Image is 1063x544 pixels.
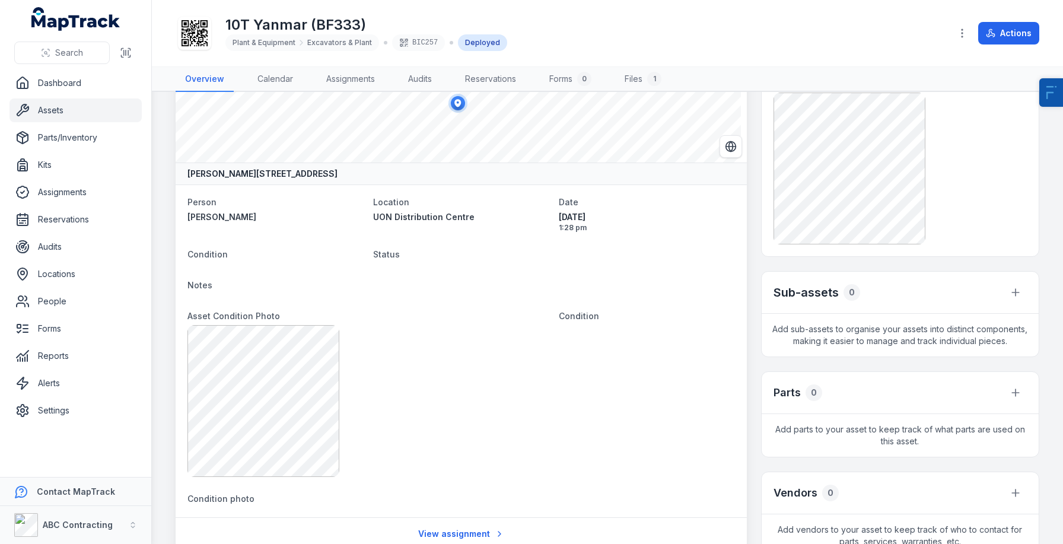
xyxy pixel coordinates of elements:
div: BIC257 [392,34,445,51]
div: 0 [577,72,591,86]
button: Search [14,42,110,64]
a: Dashboard [9,71,142,95]
span: Excavators & Plant [307,38,372,47]
h3: Parts [774,384,801,401]
a: Settings [9,399,142,422]
button: Actions [978,22,1039,44]
span: Add parts to your asset to keep track of what parts are used on this asset. [762,414,1039,457]
a: Overview [176,67,234,92]
span: Search [55,47,83,59]
span: 1:28 pm [559,223,735,233]
span: Plant & Equipment [233,38,295,47]
a: Forms0 [540,67,601,92]
h3: Vendors [774,485,817,501]
a: Files1 [615,67,671,92]
a: Assignments [9,180,142,204]
div: 0 [806,384,822,401]
a: Calendar [248,67,303,92]
div: 1 [647,72,661,86]
strong: ABC Contracting [43,520,113,530]
div: Deployed [458,34,507,51]
span: [DATE] [559,211,735,223]
strong: [PERSON_NAME][STREET_ADDRESS] [187,168,338,180]
span: UON Distribution Centre [373,212,475,222]
span: Person [187,197,217,207]
div: 0 [822,485,839,501]
a: Reports [9,344,142,368]
a: Parts/Inventory [9,126,142,149]
a: UON Distribution Centre [373,211,549,223]
a: Locations [9,262,142,286]
time: 19/09/2025, 1:28:01 pm [559,211,735,233]
a: Reservations [9,208,142,231]
span: Condition [559,311,599,321]
a: [PERSON_NAME] [187,211,364,223]
span: Condition [187,249,228,259]
a: Alerts [9,371,142,395]
a: Audits [9,235,142,259]
a: Reservations [456,67,526,92]
span: Location [373,197,409,207]
span: Add sub-assets to organise your assets into distinct components, making it easier to manage and t... [762,314,1039,357]
a: Assets [9,98,142,122]
h2: Sub-assets [774,284,839,301]
button: Switch to Satellite View [720,135,742,158]
h1: 10T Yanmar (BF333) [225,15,507,34]
div: 0 [844,284,860,301]
span: Asset Condition Photo [187,311,280,321]
canvas: Map [176,44,741,163]
span: Notes [187,280,212,290]
a: People [9,290,142,313]
a: MapTrack [31,7,120,31]
strong: Contact MapTrack [37,486,115,497]
a: Assignments [317,67,384,92]
span: Condition photo [187,494,254,504]
span: Status [373,249,400,259]
a: Forms [9,317,142,341]
span: Date [559,197,578,207]
a: Audits [399,67,441,92]
a: Kits [9,153,142,177]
